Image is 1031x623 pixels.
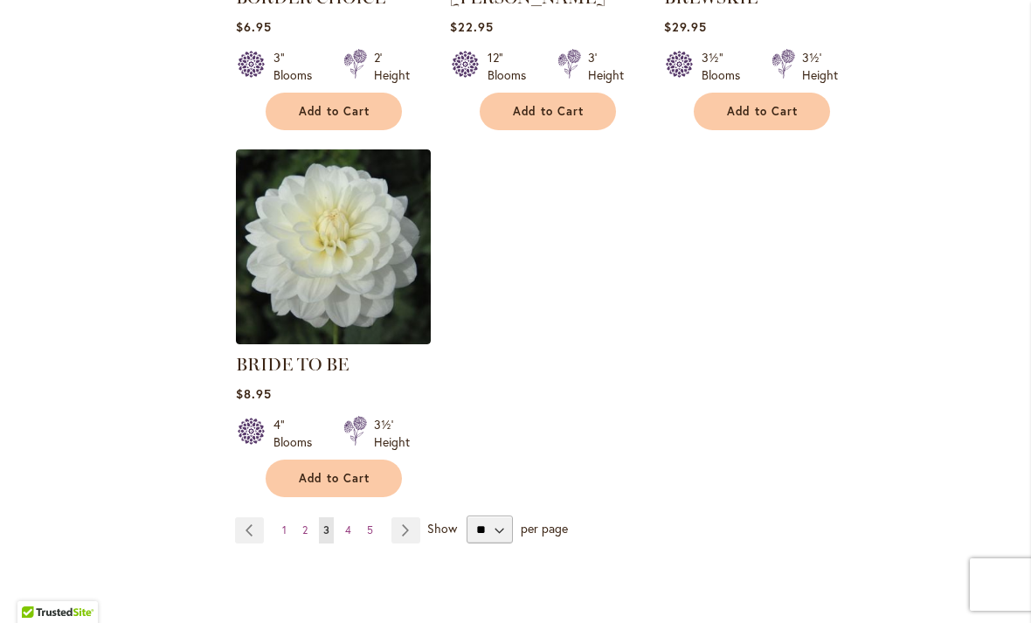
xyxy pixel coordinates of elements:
span: 4 [345,523,351,536]
span: 5 [367,523,373,536]
div: 3½" Blooms [702,49,751,84]
span: $8.95 [236,385,272,402]
span: 3 [323,523,329,536]
a: 1 [278,517,291,543]
div: 3" Blooms [273,49,322,84]
button: Add to Cart [694,93,830,130]
span: $22.95 [450,18,494,35]
span: Add to Cart [513,104,585,119]
button: Add to Cart [266,93,402,130]
span: Add to Cart [299,471,370,486]
span: Add to Cart [299,104,370,119]
button: Add to Cart [480,93,616,130]
div: 3' Height [588,49,624,84]
span: Show [427,520,457,536]
a: 4 [341,517,356,543]
img: BRIDE TO BE [236,149,431,344]
span: 2 [302,523,308,536]
span: $6.95 [236,18,272,35]
div: 4" Blooms [273,416,322,451]
div: 2' Height [374,49,410,84]
div: 3½' Height [802,49,838,84]
a: BRIDE TO BE [236,354,349,375]
div: 12" Blooms [488,49,536,84]
div: 3½' Height [374,416,410,451]
iframe: Launch Accessibility Center [13,561,62,610]
button: Add to Cart [266,460,402,497]
span: 1 [282,523,287,536]
span: Add to Cart [727,104,799,119]
a: BRIDE TO BE [236,331,431,348]
span: per page [521,520,568,536]
a: 2 [298,517,312,543]
span: $29.95 [664,18,707,35]
a: 5 [363,517,377,543]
